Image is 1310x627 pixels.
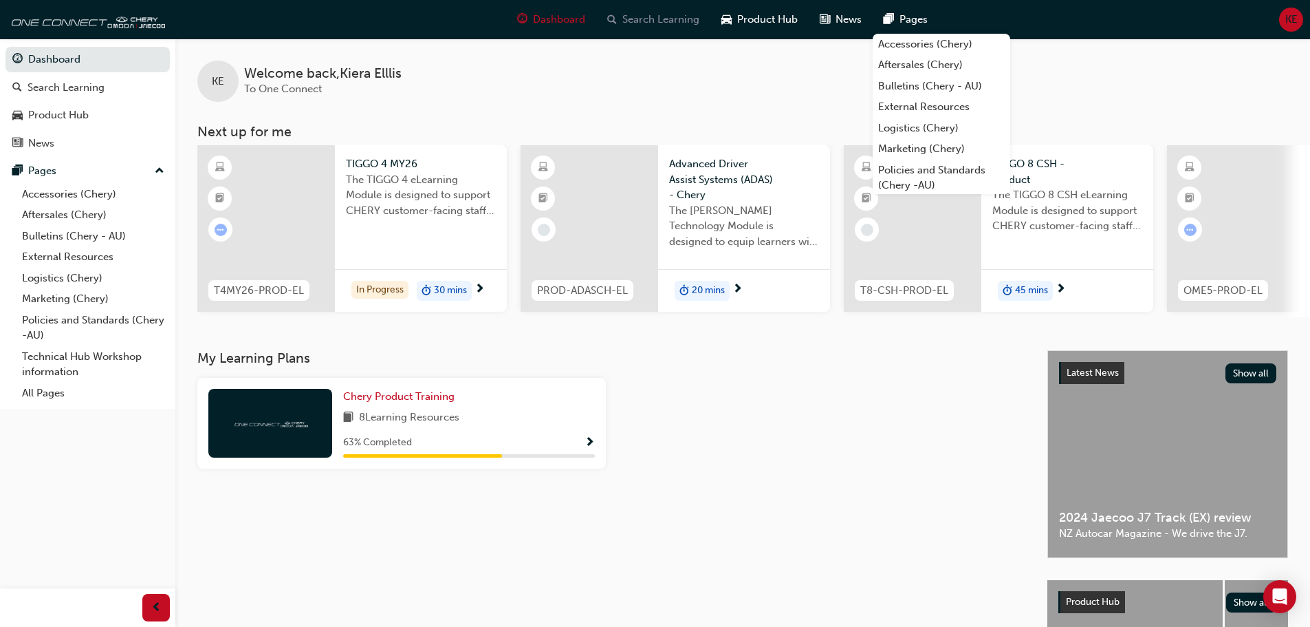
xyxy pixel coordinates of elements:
span: booktick-icon [538,190,548,208]
span: The TIGGO 4 eLearning Module is designed to support CHERY customer-facing staff with the product ... [346,172,496,219]
a: Policies and Standards (Chery -AU) [17,310,170,346]
a: Logistics (Chery) [17,268,170,289]
span: Chery Product Training [343,390,455,403]
button: Show Progress [585,434,595,451]
span: 2024 Jaecoo J7 Track (EX) review [1059,510,1276,526]
button: Pages [6,158,170,184]
span: booktick-icon [862,190,871,208]
img: oneconnect [7,6,165,33]
span: duration-icon [422,282,431,300]
span: learningRecordVerb_ATTEMPT-icon [215,224,227,236]
span: next-icon [1056,284,1066,296]
span: PROD-ADASCH-EL [537,283,628,299]
div: News [28,136,54,151]
a: Product Hub [6,103,170,128]
span: learningRecordVerb_NONE-icon [861,224,873,236]
span: guage-icon [12,54,23,66]
span: Product Hub [737,12,798,28]
div: In Progress [351,281,408,299]
span: news-icon [12,138,23,150]
a: news-iconNews [809,6,873,34]
a: External Resources [17,246,170,268]
a: Bulletins (Chery - AU) [17,226,170,247]
a: search-iconSearch Learning [596,6,710,34]
button: Show all [1226,593,1278,613]
a: guage-iconDashboard [506,6,596,34]
a: T4MY26-PROD-ELTIGGO 4 MY26The TIGGO 4 eLearning Module is designed to support CHERY customer-faci... [197,145,507,312]
img: oneconnect [232,416,308,429]
a: Aftersales (Chery) [873,54,1010,76]
a: Policies and Standards (Chery -AU) [873,160,1010,196]
a: Marketing (Chery) [17,288,170,310]
span: learningResourceType_ELEARNING-icon [538,159,548,177]
span: pages-icon [12,165,23,178]
button: KE [1279,8,1303,32]
span: booktick-icon [1185,190,1194,208]
span: duration-icon [1003,282,1012,300]
span: pages-icon [884,11,894,28]
a: Logistics (Chery) [873,118,1010,139]
span: 30 mins [434,283,467,299]
a: Marketing (Chery) [873,138,1010,160]
a: PROD-ADASCH-ELAdvanced Driver Assist Systems (ADAS) - CheryThe [PERSON_NAME] Technology Module is... [521,145,830,312]
span: 45 mins [1015,283,1048,299]
span: T8-CSH-PROD-EL [860,283,948,299]
div: Search Learning [28,80,105,96]
span: car-icon [721,11,732,28]
button: Show all [1225,363,1277,383]
span: TIGGO 8 CSH - Product [992,156,1142,187]
span: The TIGGO 8 CSH eLearning Module is designed to support CHERY customer-facing staff with the prod... [992,187,1142,234]
span: Product Hub [1066,596,1120,608]
span: prev-icon [151,599,162,617]
a: Chery Product Training [343,389,460,405]
span: To One Connect [244,83,322,95]
a: Latest NewsShow all [1059,362,1276,384]
span: OME5-PROD-EL [1183,283,1263,299]
div: Pages [28,163,56,179]
a: Product HubShow all [1058,591,1277,613]
span: search-icon [607,11,617,28]
span: Advanced Driver Assist Systems (ADAS) - Chery [669,156,819,203]
span: News [836,12,862,28]
span: 63 % Completed [343,435,412,451]
a: T8-CSH-PROD-ELTIGGO 8 CSH - ProductThe TIGGO 8 CSH eLearning Module is designed to support CHERY ... [844,145,1153,312]
span: 20 mins [692,283,725,299]
span: learningResourceType_ELEARNING-icon [1185,159,1194,177]
span: NZ Autocar Magazine - We drive the J7. [1059,526,1276,542]
a: Technical Hub Workshop information [17,346,170,383]
span: next-icon [732,284,743,296]
a: News [6,131,170,156]
div: Open Intercom Messenger [1263,580,1296,613]
a: car-iconProduct Hub [710,6,809,34]
span: book-icon [343,410,353,427]
span: learningRecordVerb_ATTEMPT-icon [1184,224,1197,236]
a: Latest NewsShow all2024 Jaecoo J7 Track (EX) reviewNZ Autocar Magazine - We drive the J7. [1047,350,1288,558]
a: Dashboard [6,47,170,72]
span: duration-icon [679,282,689,300]
span: Search Learning [622,12,699,28]
span: TIGGO 4 MY26 [346,156,496,172]
span: next-icon [474,284,485,296]
span: KE [212,74,224,89]
span: Show Progress [585,437,595,449]
span: booktick-icon [215,190,225,208]
span: Dashboard [533,12,585,28]
span: news-icon [820,11,830,28]
h3: Next up for me [175,124,1310,140]
button: DashboardSearch LearningProduct HubNews [6,44,170,158]
a: Aftersales (Chery) [17,204,170,226]
span: Pages [899,12,928,28]
span: learningResourceType_ELEARNING-icon [862,159,871,177]
a: Search Learning [6,75,170,100]
span: The [PERSON_NAME] Technology Module is designed to equip learners with essential knowledge about ... [669,203,819,250]
a: Accessories (Chery) [17,184,170,205]
span: T4MY26-PROD-EL [214,283,304,299]
span: Welcome back , Kiera Elllis [244,66,402,82]
a: All Pages [17,383,170,404]
span: Latest News [1067,367,1119,379]
span: search-icon [12,82,22,94]
a: pages-iconPages [873,6,939,34]
span: car-icon [12,109,23,122]
span: learningRecordVerb_NONE-icon [538,224,550,236]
